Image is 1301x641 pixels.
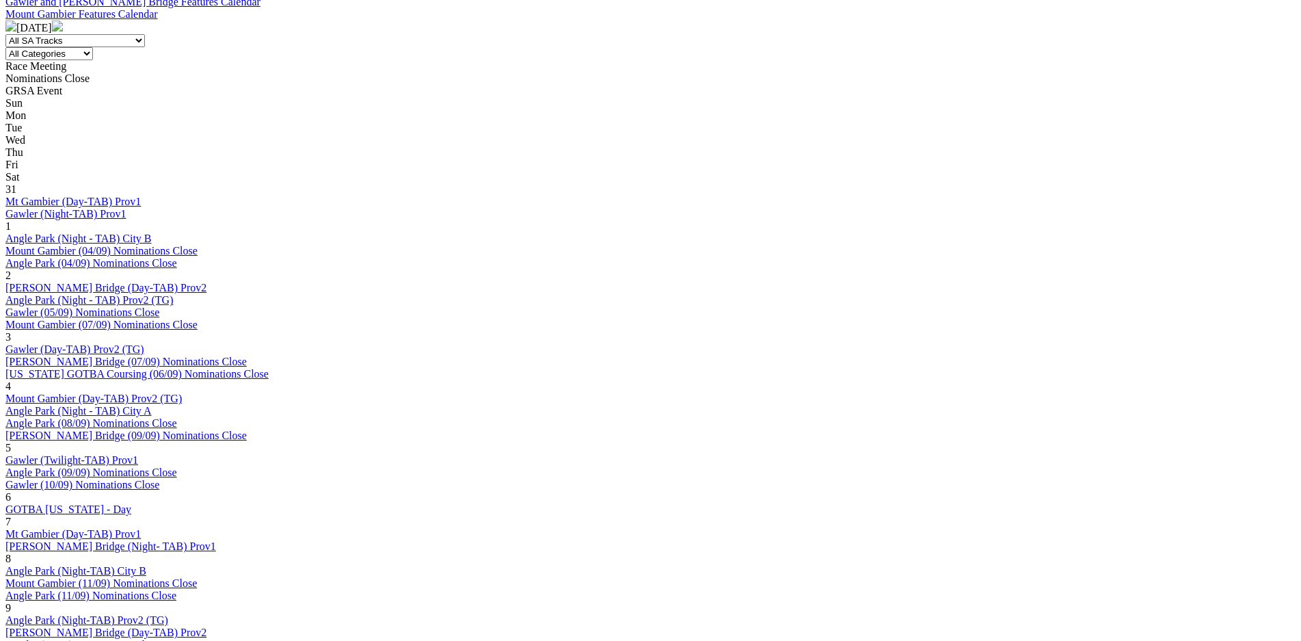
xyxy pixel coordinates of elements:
[5,430,247,441] a: [PERSON_NAME] Bridge (09/09) Nominations Close
[5,171,1296,183] div: Sat
[5,614,168,626] a: Angle Park (Night-TAB) Prov2 (TG)
[5,196,141,207] a: Mt Gambier (Day-TAB) Prov1
[5,220,11,232] span: 1
[5,467,177,478] a: Angle Park (09/09) Nominations Close
[5,306,159,318] a: Gawler (05/09) Nominations Close
[5,21,1296,34] div: [DATE]
[5,233,152,244] a: Angle Park (Night - TAB) City B
[5,380,11,392] span: 4
[5,134,1296,146] div: Wed
[5,442,11,454] span: 5
[5,356,247,367] a: [PERSON_NAME] Bridge (07/09) Nominations Close
[5,294,174,306] a: Angle Park (Night - TAB) Prov2 (TG)
[5,627,206,638] a: [PERSON_NAME] Bridge (Day-TAB) Prov2
[5,60,1296,73] div: Race Meeting
[5,479,159,490] a: Gawler (10/09) Nominations Close
[5,368,269,380] a: [US_STATE] GOTBA Coursing (06/09) Nominations Close
[5,109,1296,122] div: Mon
[5,491,11,503] span: 6
[5,454,138,466] a: Gawler (Twilight-TAB) Prov1
[5,602,11,614] span: 9
[5,146,1296,159] div: Thu
[5,159,1296,171] div: Fri
[5,503,131,515] a: GOTBA [US_STATE] - Day
[5,282,206,293] a: [PERSON_NAME] Bridge (Day-TAB) Prov2
[5,183,16,195] span: 31
[5,577,197,589] a: Mount Gambier (11/09) Nominations Close
[5,21,16,31] img: chevron-left-pager-white.svg
[5,553,11,564] span: 8
[5,97,1296,109] div: Sun
[5,393,182,404] a: Mount Gambier (Day-TAB) Prov2 (TG)
[5,565,146,577] a: Angle Park (Night-TAB) City B
[5,528,141,540] a: Mt Gambier (Day-TAB) Prov1
[5,417,177,429] a: Angle Park (08/09) Nominations Close
[5,245,198,257] a: Mount Gambier (04/09) Nominations Close
[5,516,11,527] span: 7
[5,331,11,343] span: 3
[5,590,176,601] a: Angle Park (11/09) Nominations Close
[5,270,11,281] span: 2
[5,257,177,269] a: Angle Park (04/09) Nominations Close
[5,122,1296,134] div: Tue
[5,405,152,417] a: Angle Park (Night - TAB) City A
[5,343,144,355] a: Gawler (Day-TAB) Prov2 (TG)
[5,85,1296,97] div: GRSA Event
[5,8,158,20] a: Mount Gambier Features Calendar
[52,21,63,31] img: chevron-right-pager-white.svg
[5,540,216,552] a: [PERSON_NAME] Bridge (Night- TAB) Prov1
[5,319,198,330] a: Mount Gambier (07/09) Nominations Close
[5,73,1296,85] div: Nominations Close
[5,208,126,220] a: Gawler (Night-TAB) Prov1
